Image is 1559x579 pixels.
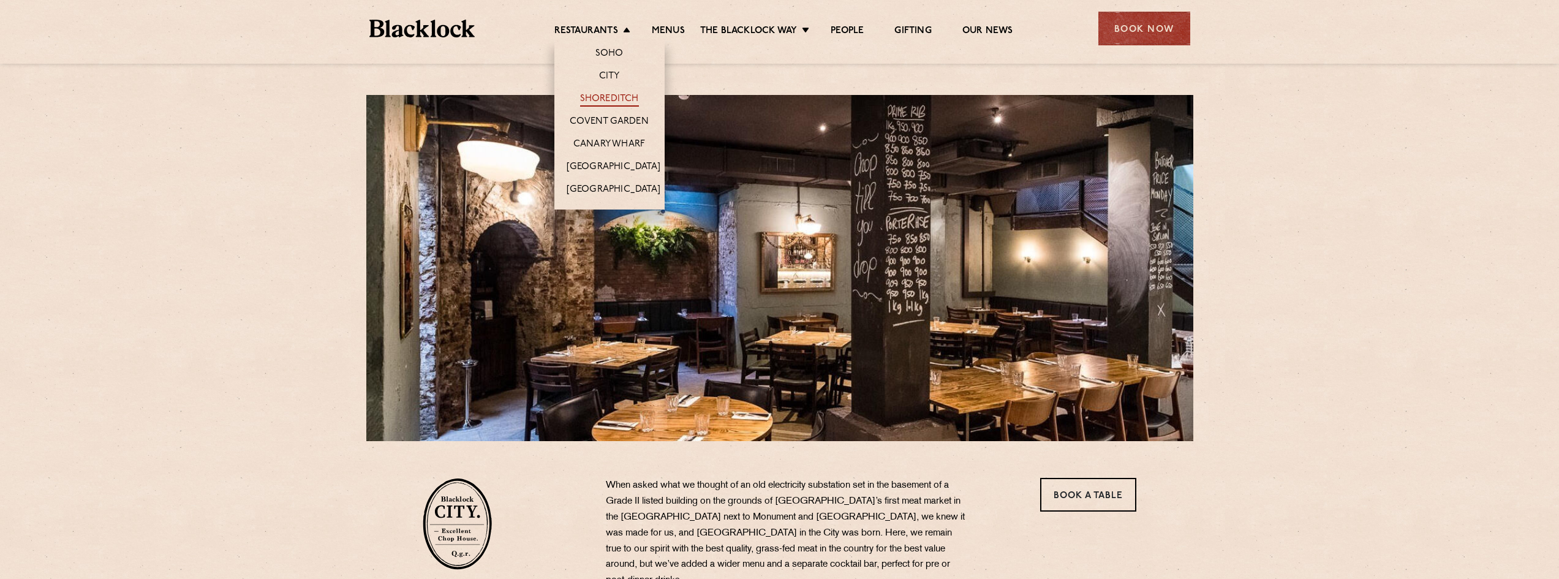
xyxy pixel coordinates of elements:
[573,138,645,152] a: Canary Wharf
[369,20,475,37] img: BL_Textured_Logo-footer-cropped.svg
[567,161,660,175] a: [GEOGRAPHIC_DATA]
[580,93,639,107] a: Shoreditch
[700,25,797,39] a: The Blacklock Way
[1098,12,1190,45] div: Book Now
[962,25,1013,39] a: Our News
[894,25,931,39] a: Gifting
[599,70,620,84] a: City
[652,25,685,39] a: Menus
[595,48,624,61] a: Soho
[554,25,618,39] a: Restaurants
[831,25,864,39] a: People
[567,184,660,197] a: [GEOGRAPHIC_DATA]
[570,116,649,129] a: Covent Garden
[423,478,492,570] img: City-stamp-default.svg
[1040,478,1136,512] a: Book a Table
